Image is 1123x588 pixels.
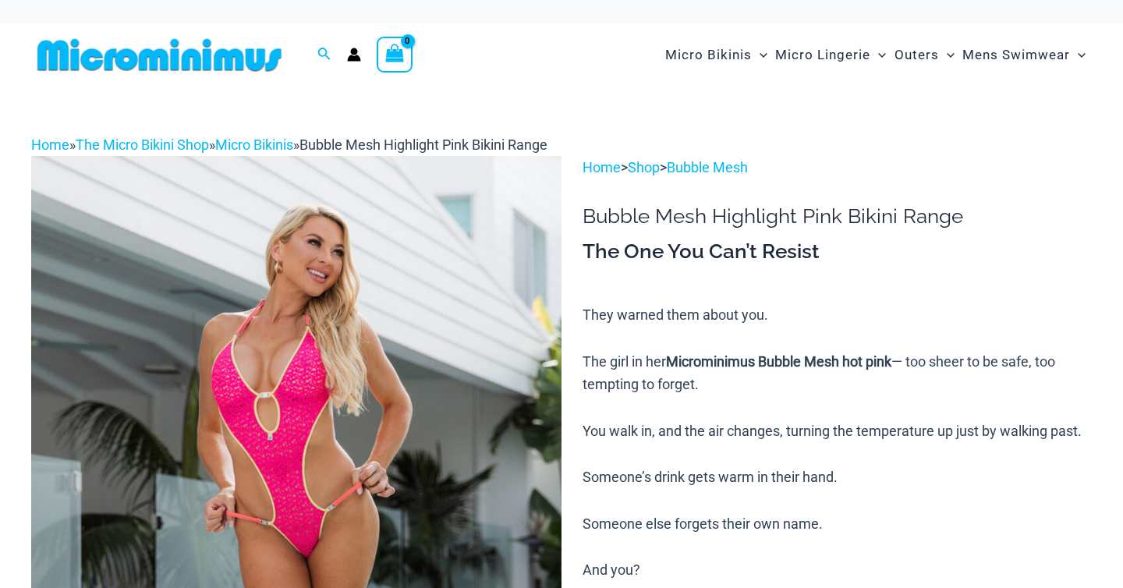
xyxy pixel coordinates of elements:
[939,35,955,75] span: Menu Toggle
[347,48,361,62] a: Account icon link
[958,31,1089,79] a: Mens SwimwearMenu ToggleMenu Toggle
[31,136,547,153] span: » » »
[583,159,621,175] a: Home
[299,136,547,153] span: Bubble Mesh Highlight Pink Bikini Range
[1070,35,1086,75] span: Menu Toggle
[667,159,748,175] a: Bubble Mesh
[76,136,209,153] a: The Micro Bikini Shop
[870,35,886,75] span: Menu Toggle
[377,37,413,73] a: View Shopping Cart, empty
[895,35,939,75] span: Outers
[31,136,69,153] a: Home
[666,353,891,370] b: Microminimus Bubble Mesh hot pink
[661,31,771,79] a: Micro BikinisMenu ToggleMenu Toggle
[583,204,1092,228] h1: Bubble Mesh Highlight Pink Bikini Range
[771,31,890,79] a: Micro LingerieMenu ToggleMenu Toggle
[317,45,331,65] a: Search icon link
[659,29,1092,81] nav: Site Navigation
[665,35,752,75] span: Micro Bikinis
[583,239,1092,265] h3: The One You Can’t Resist
[31,37,288,73] img: MM SHOP LOGO FLAT
[775,35,870,75] span: Micro Lingerie
[891,31,958,79] a: OutersMenu ToggleMenu Toggle
[583,156,1092,179] p: > >
[628,159,660,175] a: Shop
[215,136,293,153] a: Micro Bikinis
[752,35,767,75] span: Menu Toggle
[962,35,1070,75] span: Mens Swimwear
